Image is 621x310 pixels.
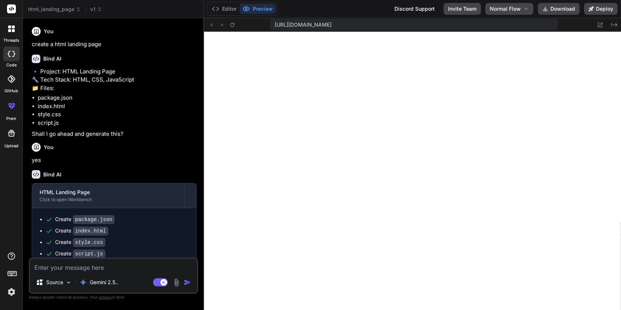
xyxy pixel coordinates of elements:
[32,156,197,165] p: yes
[32,183,184,208] button: HTML Landing PageClick to open Workbench
[55,216,115,223] div: Create
[240,4,276,14] button: Preview
[65,279,72,286] img: Pick Models
[6,62,17,68] label: code
[43,55,61,62] h6: Bind AI
[275,21,332,28] span: [URL][DOMAIN_NAME]
[4,88,18,94] label: GitHub
[79,279,87,286] img: Gemini 2.5 flash
[32,40,197,49] p: create a html landing page
[5,286,18,298] img: settings
[55,238,105,246] div: Create
[29,294,198,301] p: Always double-check its answers. Your in Bind
[172,278,181,287] img: attachment
[73,238,105,247] code: style.css
[28,6,81,13] span: html_landing_page
[38,94,197,102] li: package.json
[99,295,112,299] span: privacy
[204,32,621,310] iframe: Preview
[444,3,481,15] button: Invite Team
[55,227,108,235] div: Create
[32,68,197,93] p: 🔹 Project: HTML Landing Page 🔧 Tech Stack: HTML, CSS, JavaScript 📁 Files:
[390,3,439,15] div: Discord Support
[584,3,618,15] button: Deploy
[40,189,177,196] div: HTML Landing Page
[490,5,521,13] span: Normal Flow
[43,171,61,178] h6: Bind AI
[46,279,63,286] p: Source
[184,279,191,286] img: icon
[44,144,54,151] h6: You
[73,249,105,258] code: script.js
[73,215,115,224] code: package.json
[32,130,197,138] p: Shall I go ahead and generate this?
[73,227,108,235] code: index.html
[90,279,118,286] p: Gemini 2.5..
[40,197,177,203] div: Click to open Workbench
[38,119,197,127] li: script.js
[209,4,240,14] button: Editor
[6,116,16,122] label: prem
[55,250,105,258] div: Create
[44,28,54,35] h6: You
[538,3,580,15] button: Download
[4,143,18,149] label: Upload
[3,37,19,44] label: threads
[38,102,197,111] li: index.html
[485,3,533,15] button: Normal Flow
[90,6,102,13] span: v1
[38,110,197,119] li: style.css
